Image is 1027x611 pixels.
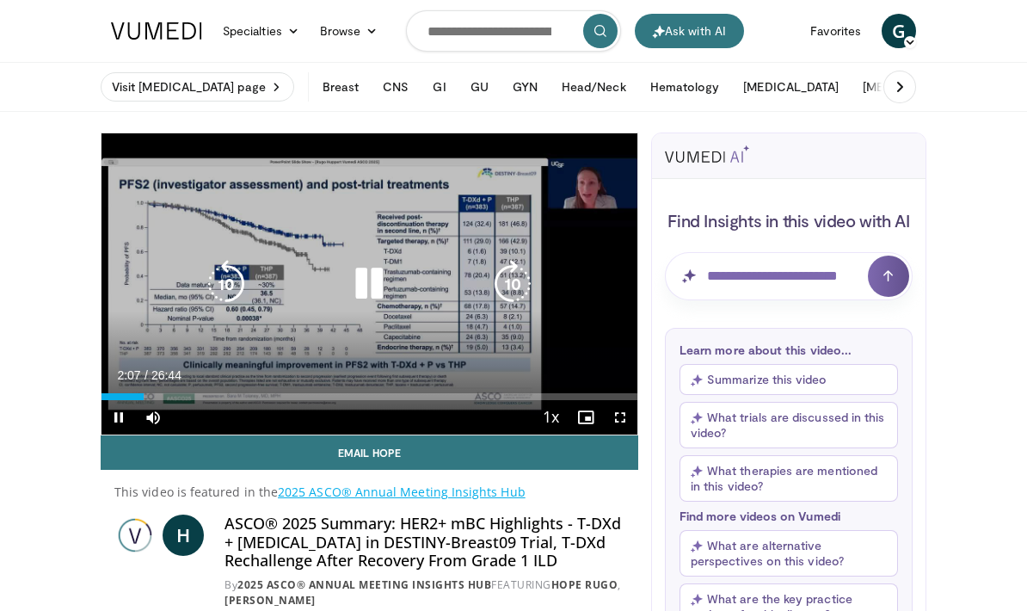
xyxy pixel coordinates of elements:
[460,70,499,104] button: GU
[665,209,913,231] h4: Find Insights in this video with AI
[278,484,526,500] a: 2025 ASCO® Annual Meeting Insights Hub
[312,70,369,104] button: Breast
[680,455,898,502] button: What therapies are mentioned in this video?
[224,515,624,571] h4: ASCO® 2025 Summary: HER2+ mBC Highlights - T-DXd + [MEDICAL_DATA] in DESTINY-Breast09 Trial, T-DX...
[237,577,491,592] a: 2025 ASCO® Annual Meeting Insights Hub
[101,435,638,470] a: Email Hope
[800,14,871,48] a: Favorites
[551,70,636,104] button: Head/Neck
[101,393,637,400] div: Progress Bar
[640,70,730,104] button: Hematology
[163,515,204,556] a: H
[111,22,202,40] img: VuMedi Logo
[372,70,419,104] button: CNS
[224,593,316,608] a: [PERSON_NAME]
[603,400,637,435] button: Fullscreen
[406,10,621,52] input: Search topics, interventions
[534,400,569,435] button: Playback Rate
[680,530,898,577] button: What are alternative perspectives on this video?
[680,402,898,448] button: What trials are discussed in this video?
[422,70,456,104] button: GI
[680,364,898,395] button: Summarize this video
[114,484,624,501] p: This video is featured in the
[502,70,548,104] button: GYN
[151,368,181,382] span: 26:44
[733,70,849,104] button: [MEDICAL_DATA]
[224,577,624,608] div: By FEATURING ,
[101,400,136,435] button: Pause
[635,14,744,48] button: Ask with AI
[882,14,916,48] a: G
[852,70,969,104] button: [MEDICAL_DATA]
[551,577,618,592] a: Hope Rugo
[101,133,637,435] video-js: Video Player
[569,400,603,435] button: Enable picture-in-picture mode
[680,343,898,357] p: Learn more about this video...
[101,72,294,102] a: Visit [MEDICAL_DATA] page
[114,515,156,556] img: 2025 ASCO® Annual Meeting Insights Hub
[310,14,389,48] a: Browse
[665,252,913,300] input: Question for AI
[680,509,898,523] p: Find more videos on Vumedi
[665,145,749,163] img: vumedi-ai-logo.svg
[145,368,148,382] span: /
[212,14,310,48] a: Specialties
[117,368,140,382] span: 2:07
[136,400,170,435] button: Mute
